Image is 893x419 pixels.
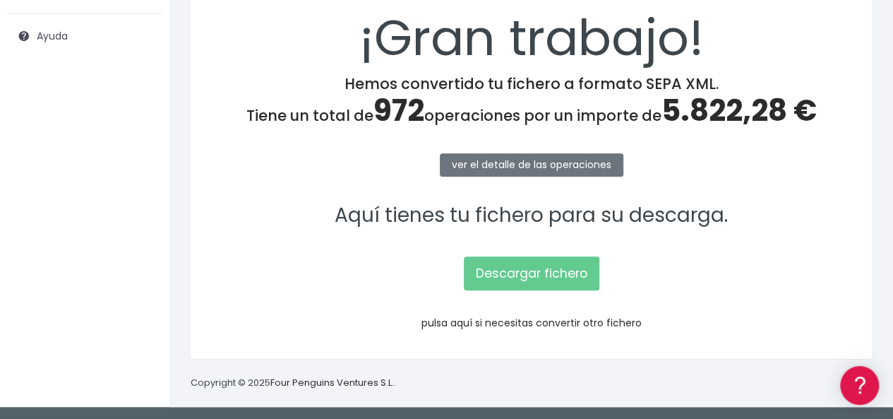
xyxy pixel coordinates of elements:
[421,316,642,330] a: pulsa aquí si necesitas convertir otro fichero
[209,75,853,129] h4: Hemos convertido tu fichero a formato SEPA XML. Tiene un total de operaciones por un importe de
[37,29,68,43] span: Ayuda
[373,90,424,131] span: 972
[464,256,599,290] a: Descargar fichero
[270,376,394,389] a: Four Penguins Ventures S.L.
[191,376,396,391] p: Copyright © 2025 .
[7,21,162,51] a: Ayuda
[209,200,853,232] p: Aquí tienes tu fichero para su descarga.
[440,153,623,177] a: ver el detalle de las operaciones
[661,90,817,131] span: 5.822,28 €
